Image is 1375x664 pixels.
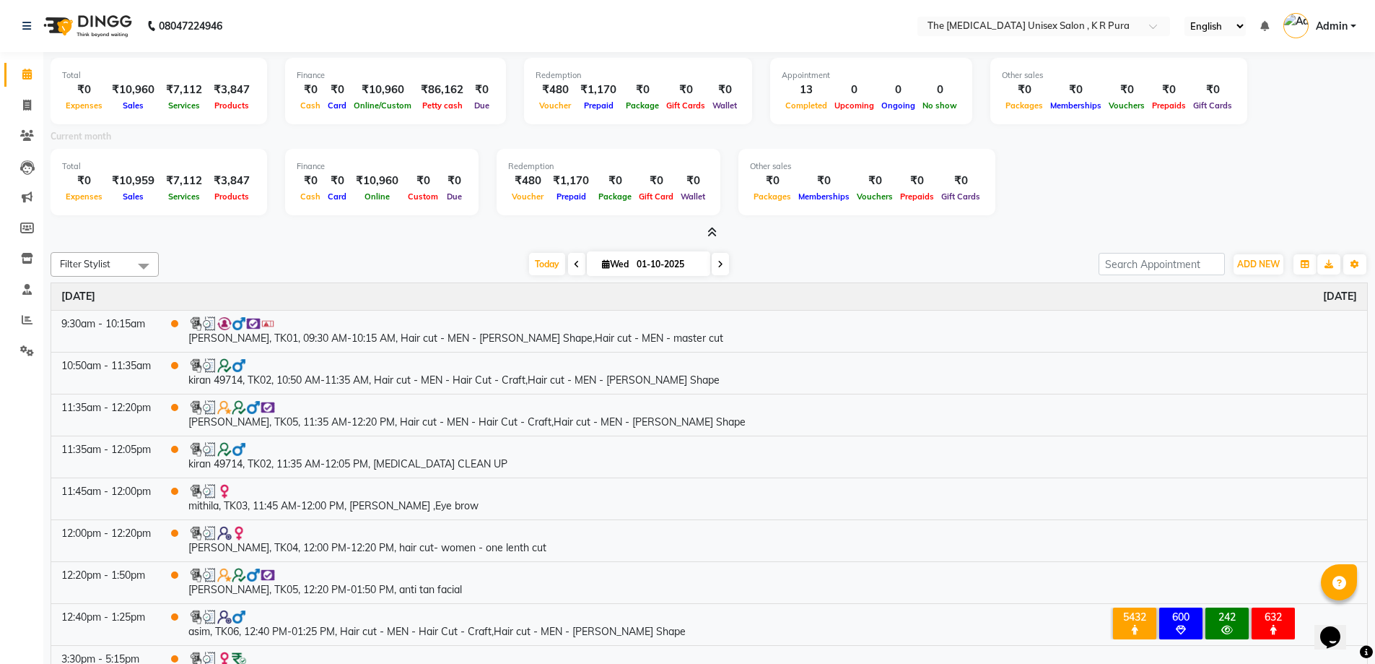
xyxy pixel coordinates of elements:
span: Cash [297,100,324,111]
span: Filter Stylist [60,258,110,270]
div: 242 [1208,611,1246,624]
div: ₹7,112 [160,173,208,189]
td: 12:20pm - 1:50pm [51,561,161,603]
div: ₹0 [469,82,494,98]
span: Upcoming [831,100,878,111]
span: Products [211,100,253,111]
span: Services [165,191,204,202]
td: [PERSON_NAME], TK05, 11:35 AM-12:20 PM, Hair cut - MEN - Hair Cut - Craft,Hair cut - MEN - [PERSO... [178,394,1367,436]
span: Package [595,191,635,202]
span: Prepaids [896,191,938,202]
span: Due [443,191,466,202]
div: Redemption [536,69,741,82]
span: Expenses [62,100,106,111]
button: ADD NEW [1234,254,1283,275]
span: Memberships [795,191,853,202]
div: ₹0 [622,82,663,98]
input: 2025-10-01 [632,254,704,275]
div: Total [62,160,256,173]
div: 0 [831,82,878,98]
div: ₹0 [677,173,709,189]
div: ₹0 [442,173,467,189]
div: Appointment [782,69,961,82]
div: ₹0 [1047,82,1105,98]
div: 632 [1254,611,1292,624]
span: Online [361,191,393,202]
div: ₹0 [896,173,938,189]
div: ₹0 [853,173,896,189]
span: Package [622,100,663,111]
span: Gift Cards [1190,100,1236,111]
td: 10:50am - 11:35am [51,352,161,394]
span: Gift Cards [663,100,709,111]
div: ₹480 [536,82,575,98]
span: Petty cash [419,100,466,111]
input: Search Appointment [1099,253,1225,275]
span: Custom [404,191,442,202]
div: ₹0 [324,173,350,189]
div: ₹0 [595,173,635,189]
span: Wallet [709,100,741,111]
span: Sales [119,191,147,202]
div: ₹0 [938,173,984,189]
label: Current month [51,130,111,143]
span: Due [471,100,493,111]
td: 12:00pm - 12:20pm [51,519,161,561]
span: ADD NEW [1237,259,1280,270]
div: ₹0 [750,173,795,189]
span: Prepaid [580,100,617,111]
div: ₹0 [1002,82,1047,98]
span: Products [211,191,253,202]
div: ₹10,960 [350,173,404,189]
span: Packages [750,191,795,202]
span: Prepaid [553,191,590,202]
td: 11:45am - 12:00pm [51,478,161,519]
div: ₹0 [709,82,741,98]
span: Voucher [508,191,547,202]
div: 0 [878,82,919,98]
div: ₹0 [635,173,677,189]
div: ₹0 [297,82,324,98]
iframe: chat widget [1314,606,1361,650]
span: Admin [1316,19,1348,34]
span: Gift Card [635,191,677,202]
div: 0 [919,82,961,98]
img: logo [37,6,136,46]
div: 5432 [1116,611,1153,624]
div: ₹0 [62,82,106,98]
div: ₹0 [404,173,442,189]
div: ₹0 [795,173,853,189]
div: ₹10,959 [106,173,160,189]
td: kiran 49714, TK02, 10:50 AM-11:35 AM, Hair cut - MEN - Hair Cut - Craft,Hair cut - MEN - [PERSON_... [178,352,1367,394]
div: ₹0 [1148,82,1190,98]
span: Voucher [536,100,575,111]
a: October 1, 2025 [1323,289,1357,304]
div: ₹0 [1105,82,1148,98]
div: Finance [297,69,494,82]
div: Finance [297,160,467,173]
div: ₹0 [663,82,709,98]
span: Services [165,100,204,111]
span: Vouchers [853,191,896,202]
div: ₹7,112 [160,82,208,98]
td: 11:35am - 12:20pm [51,394,161,436]
div: ₹0 [324,82,350,98]
div: ₹10,960 [106,82,160,98]
span: Cash [297,191,324,202]
span: Gift Cards [938,191,984,202]
div: ₹10,960 [350,82,415,98]
div: ₹0 [62,173,106,189]
img: Admin [1283,13,1309,38]
div: Other sales [1002,69,1236,82]
div: ₹1,170 [547,173,595,189]
div: Total [62,69,256,82]
span: Wallet [677,191,709,202]
span: Card [324,100,350,111]
span: Sales [119,100,147,111]
span: Online/Custom [350,100,415,111]
div: ₹0 [297,173,324,189]
div: ₹3,847 [208,82,256,98]
td: mithila, TK03, 11:45 AM-12:00 PM, [PERSON_NAME] ,Eye brow [178,478,1367,519]
td: [PERSON_NAME], TK04, 12:00 PM-12:20 PM, hair cut- women - one lenth cut [178,519,1367,561]
div: Redemption [508,160,709,173]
